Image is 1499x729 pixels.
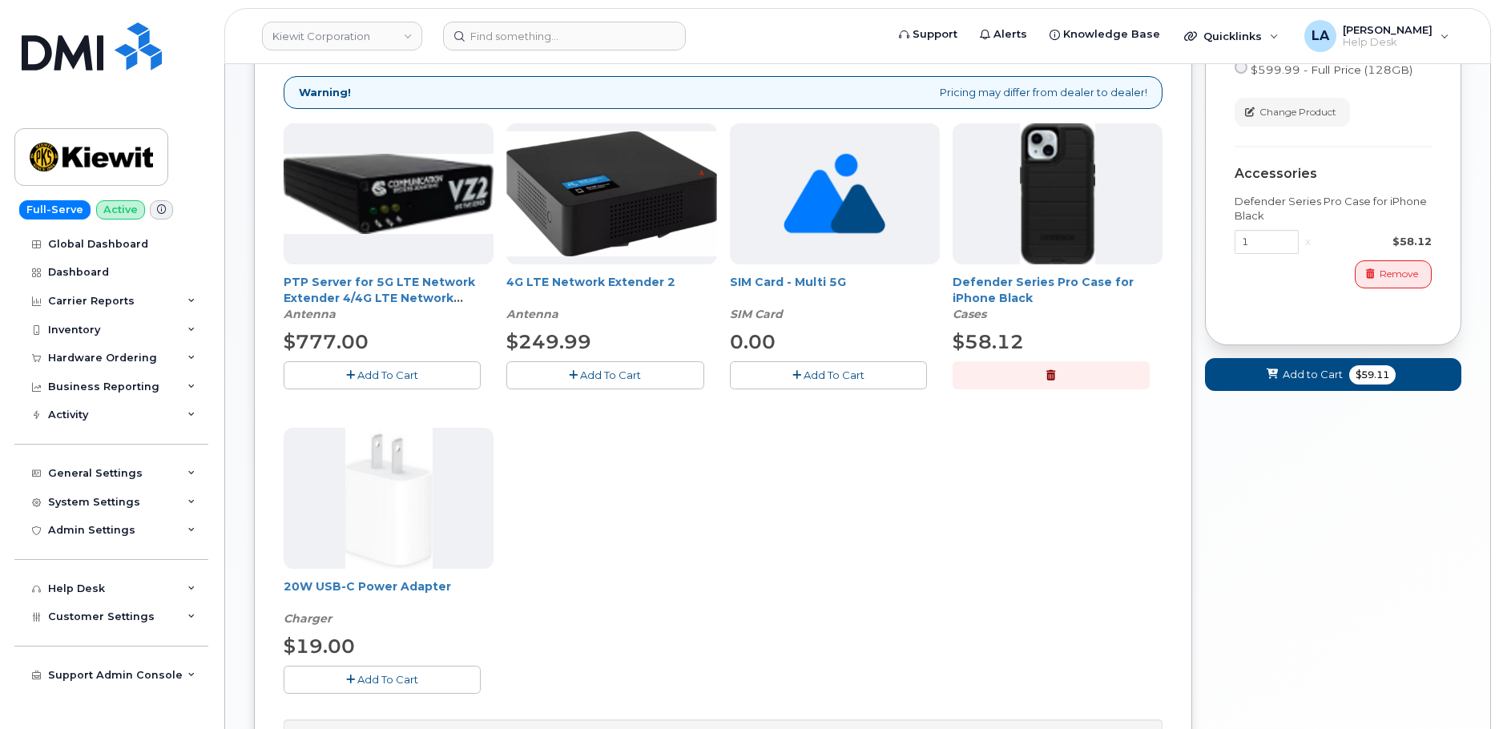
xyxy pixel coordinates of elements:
[506,275,675,289] a: 4G LTE Network Extender 2
[953,274,1163,322] div: Defender Series Pro Case for iPhone Black
[284,666,481,694] button: Add To Cart
[1259,105,1336,119] span: Change Product
[888,18,969,50] a: Support
[993,26,1027,42] span: Alerts
[730,274,940,322] div: SIM Card - Multi 5G
[506,274,716,322] div: 4G LTE Network Extender 2
[357,673,418,686] span: Add To Cart
[953,275,1134,305] a: Defender Series Pro Case for iPhone Black
[299,85,351,100] strong: Warning!
[443,22,686,50] input: Find something...
[1312,26,1329,46] span: LA
[284,275,475,321] a: PTP Server for 5G LTE Network Extender 4/4G LTE Network Extender 3
[804,369,864,381] span: Add To Cart
[1203,30,1262,42] span: Quicklinks
[345,428,433,569] img: apple20w.jpg
[730,330,776,353] span: 0.00
[262,22,422,50] a: Kiewit Corporation
[1355,260,1432,288] button: Remove
[1299,234,1317,249] div: x
[506,307,558,321] em: Antenna
[1343,23,1433,36] span: [PERSON_NAME]
[730,275,846,289] a: SIM Card - Multi 5G
[284,274,494,322] div: PTP Server for 5G LTE Network Extender 4/4G LTE Network Extender 3
[284,307,336,321] em: Antenna
[969,18,1038,50] a: Alerts
[784,123,885,264] img: no_image_found-2caef05468ed5679b831cfe6fc140e25e0c280774317ffc20a367ab7fd17291e.png
[284,579,451,594] a: 20W USB-C Power Adapter
[1283,367,1343,382] span: Add to Cart
[284,578,494,626] div: 20W USB-C Power Adapter
[284,76,1163,109] div: Pricing may differ from dealer to dealer!
[1173,20,1290,52] div: Quicklinks
[580,369,641,381] span: Add To Cart
[953,330,1024,353] span: $58.12
[1235,194,1432,224] div: Defender Series Pro Case for iPhone Black
[953,307,986,321] em: Cases
[1205,358,1461,391] button: Add to Cart $59.11
[284,611,332,626] em: Charger
[913,26,957,42] span: Support
[1380,267,1418,281] span: Remove
[506,361,703,389] button: Add To Cart
[506,131,716,256] img: 4glte_extender.png
[357,369,418,381] span: Add To Cart
[730,361,927,389] button: Add To Cart
[284,361,481,389] button: Add To Cart
[284,634,355,658] span: $19.00
[1343,36,1433,49] span: Help Desk
[1020,123,1095,264] img: defenderiphone14.png
[1235,61,1247,74] input: $599.99 - Full Price (128GB)
[506,330,591,353] span: $249.99
[730,307,783,321] em: SIM Card
[1235,98,1350,126] button: Change Product
[1063,26,1160,42] span: Knowledge Base
[1349,365,1396,385] span: $59.11
[284,154,494,234] img: Casa_Sysem.png
[1293,20,1461,52] div: Lanette Aparicio
[1429,659,1487,717] iframe: Messenger Launcher
[1251,63,1412,76] span: $599.99 - Full Price (128GB)
[1235,167,1432,181] div: Accessories
[1317,234,1432,249] div: $58.12
[284,330,369,353] span: $777.00
[1038,18,1171,50] a: Knowledge Base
